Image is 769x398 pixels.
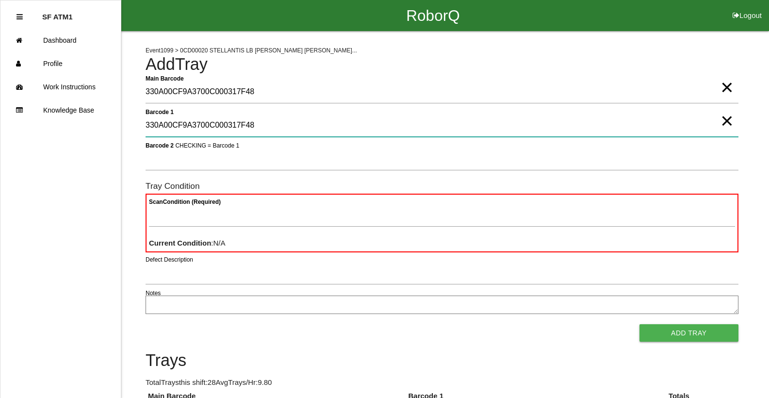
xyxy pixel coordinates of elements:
b: Barcode 1 [146,108,174,115]
b: Main Barcode [146,75,184,82]
span: CHECKING = Barcode 1 [175,142,239,149]
b: Barcode 2 [146,142,174,149]
span: Clear Input [720,101,733,121]
h6: Tray Condition [146,182,738,191]
h4: Trays [146,351,738,370]
div: Close [16,5,23,29]
a: Profile [0,52,121,75]
label: Defect Description [146,255,193,264]
input: Required [146,81,738,103]
p: SF ATM1 [42,5,73,21]
label: Notes [146,289,161,298]
a: Knowledge Base [0,99,121,122]
span: : N/A [149,239,226,247]
a: Dashboard [0,29,121,52]
h4: Add Tray [146,55,738,74]
p: Total Trays this shift: 28 Avg Trays /Hr: 9.80 [146,377,738,388]
b: Current Condition [149,239,211,247]
span: Event 1099 > 0CD00020 STELLANTIS LB [PERSON_NAME] [PERSON_NAME]... [146,47,357,54]
button: Add Tray [639,324,738,342]
a: Work Instructions [0,75,121,99]
span: Clear Input [720,68,733,87]
b: Scan Condition (Required) [149,199,221,205]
